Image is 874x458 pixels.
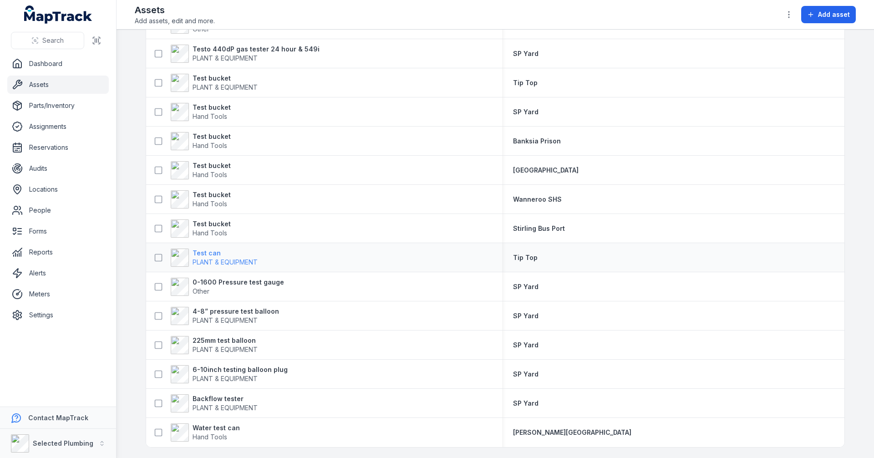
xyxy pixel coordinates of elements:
[171,365,288,383] a: 6-10inch testing balloon plugPLANT & EQUIPMENT
[513,254,538,261] span: Tip Top
[171,219,231,238] a: Test bucketHand Tools
[7,285,109,303] a: Meters
[42,36,64,45] span: Search
[193,287,209,295] span: Other
[513,224,565,232] span: Stirling Bus Port
[818,10,850,19] span: Add asset
[193,161,231,170] strong: Test bucket
[7,306,109,324] a: Settings
[193,375,258,382] span: PLANT & EQUIPMENT
[193,423,240,433] strong: Water test can
[513,370,539,378] span: SP Yard
[135,16,215,25] span: Add assets, edit and more.
[7,138,109,157] a: Reservations
[513,399,539,407] span: SP Yard
[28,414,88,422] strong: Contact MapTrack
[193,74,258,83] strong: Test bucket
[513,49,539,58] a: SP Yard
[193,112,227,120] span: Hand Tools
[193,229,227,237] span: Hand Tools
[7,201,109,219] a: People
[513,50,539,57] span: SP Yard
[513,195,562,203] span: Wanneroo SHS
[11,32,84,49] button: Search
[513,428,631,437] a: [PERSON_NAME][GEOGRAPHIC_DATA]
[193,219,231,229] strong: Test bucket
[513,428,631,436] span: [PERSON_NAME][GEOGRAPHIC_DATA]
[513,107,539,117] a: SP Yard
[193,249,258,258] strong: Test can
[513,79,538,87] span: Tip Top
[193,132,231,141] strong: Test bucket
[7,117,109,136] a: Assignments
[193,394,258,403] strong: Backflow tester
[7,243,109,261] a: Reports
[513,166,579,174] span: [GEOGRAPHIC_DATA]
[801,6,856,23] button: Add asset
[513,137,561,146] a: Banksia Prison
[193,190,231,199] strong: Test bucket
[24,5,92,24] a: MapTrack
[7,159,109,178] a: Audits
[193,171,227,178] span: Hand Tools
[193,142,227,149] span: Hand Tools
[193,45,320,54] strong: Testo 440dP gas tester 24 hour & 549i
[171,336,258,354] a: 225mm test balloonPLANT & EQUIPMENT
[193,433,227,441] span: Hand Tools
[193,307,279,316] strong: 4-8” pressure test balloon
[193,54,258,62] span: PLANT & EQUIPMENT
[513,283,539,290] span: SP Yard
[193,346,258,353] span: PLANT & EQUIPMENT
[193,25,209,33] span: Other
[513,78,538,87] a: Tip Top
[7,180,109,198] a: Locations
[7,55,109,73] a: Dashboard
[193,278,284,287] strong: 0-1600 Pressure test gauge
[171,423,240,442] a: Water test canHand Tools
[513,137,561,145] span: Banksia Prison
[171,103,231,121] a: Test bucketHand Tools
[513,341,539,350] a: SP Yard
[193,200,227,208] span: Hand Tools
[171,45,320,63] a: Testo 440dP gas tester 24 hour & 549iPLANT & EQUIPMENT
[513,341,539,349] span: SP Yard
[513,399,539,408] a: SP Yard
[193,103,231,112] strong: Test bucket
[193,258,258,266] span: PLANT & EQUIPMENT
[7,264,109,282] a: Alerts
[171,74,258,92] a: Test bucketPLANT & EQUIPMENT
[33,439,93,447] strong: Selected Plumbing
[513,166,579,175] a: [GEOGRAPHIC_DATA]
[513,311,539,321] a: SP Yard
[513,195,562,204] a: Wanneroo SHS
[193,365,288,374] strong: 6-10inch testing balloon plug
[513,253,538,262] a: Tip Top
[193,404,258,412] span: PLANT & EQUIPMENT
[171,249,258,267] a: Test canPLANT & EQUIPMENT
[171,394,258,412] a: Backflow testerPLANT & EQUIPMENT
[171,190,231,209] a: Test bucketHand Tools
[171,307,279,325] a: 4-8” pressure test balloonPLANT & EQUIPMENT
[513,108,539,116] span: SP Yard
[513,224,565,233] a: Stirling Bus Port
[193,316,258,324] span: PLANT & EQUIPMENT
[193,83,258,91] span: PLANT & EQUIPMENT
[7,97,109,115] a: Parts/Inventory
[171,132,231,150] a: Test bucketHand Tools
[171,161,231,179] a: Test bucketHand Tools
[513,312,539,320] span: SP Yard
[513,282,539,291] a: SP Yard
[513,370,539,379] a: SP Yard
[7,76,109,94] a: Assets
[7,222,109,240] a: Forms
[193,336,258,345] strong: 225mm test balloon
[171,278,284,296] a: 0-1600 Pressure test gaugeOther
[135,4,215,16] h2: Assets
